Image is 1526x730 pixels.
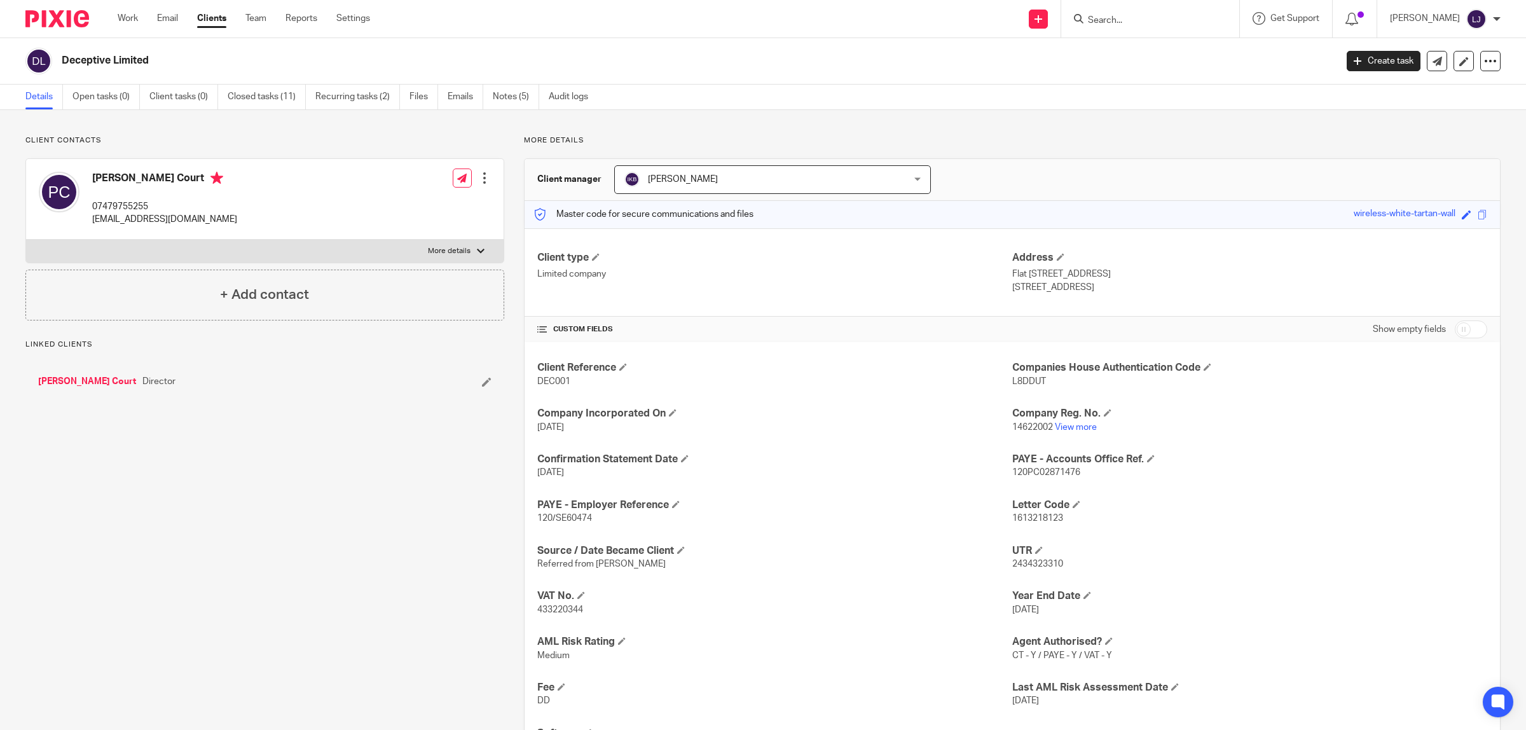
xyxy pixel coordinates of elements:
img: svg%3E [1466,9,1487,29]
h4: + Add contact [220,285,309,305]
h4: CUSTOM FIELDS [537,324,1012,334]
h4: Letter Code [1012,499,1487,512]
a: Details [25,85,63,109]
a: Work [118,12,138,25]
p: Limited company [537,268,1012,280]
h4: Address [1012,251,1487,265]
h3: Client manager [537,173,601,186]
h4: Company Reg. No. [1012,407,1487,420]
span: 120/SE60474 [537,514,592,523]
span: [DATE] [1012,605,1039,614]
a: Open tasks (0) [72,85,140,109]
a: Create task [1347,51,1420,71]
span: [DATE] [1012,696,1039,705]
span: [PERSON_NAME] [648,175,718,184]
h4: Client Reference [537,361,1012,375]
label: Show empty fields [1373,323,1446,336]
p: Linked clients [25,340,504,350]
h4: [PERSON_NAME] Court [92,172,237,188]
img: svg%3E [25,48,52,74]
h4: Client type [537,251,1012,265]
a: Settings [336,12,370,25]
h4: Companies House Authentication Code [1012,361,1487,375]
p: More details [524,135,1501,146]
a: Client tasks (0) [149,85,218,109]
a: Audit logs [549,85,598,109]
a: Closed tasks (11) [228,85,306,109]
span: Medium [537,651,570,660]
a: Team [245,12,266,25]
h4: Fee [537,681,1012,694]
h2: Deceptive Limited [62,54,1075,67]
a: Recurring tasks (2) [315,85,400,109]
span: 120PC02871476 [1012,468,1080,477]
h4: Year End Date [1012,589,1487,603]
span: L8DDUT [1012,377,1046,386]
p: Client contacts [25,135,504,146]
h4: VAT No. [537,589,1012,603]
img: svg%3E [624,172,640,187]
div: wireless-white-tartan-wall [1354,207,1455,222]
span: Referred from [PERSON_NAME] [537,560,666,568]
span: 433220344 [537,605,583,614]
h4: Confirmation Statement Date [537,453,1012,466]
span: Get Support [1270,14,1319,23]
h4: Company Incorporated On [537,407,1012,420]
span: Director [142,375,175,388]
h4: Source / Date Became Client [537,544,1012,558]
a: Reports [285,12,317,25]
span: DEC001 [537,377,570,386]
p: More details [428,246,471,256]
a: Email [157,12,178,25]
span: 14622002 [1012,423,1053,432]
a: Clients [197,12,226,25]
i: Primary [210,172,223,184]
span: [DATE] [537,468,564,477]
p: [STREET_ADDRESS] [1012,281,1487,294]
h4: PAYE - Accounts Office Ref. [1012,453,1487,466]
h4: PAYE - Employer Reference [537,499,1012,512]
p: [EMAIL_ADDRESS][DOMAIN_NAME] [92,213,237,226]
h4: Last AML Risk Assessment Date [1012,681,1487,694]
img: Pixie [25,10,89,27]
img: svg%3E [39,172,79,212]
a: View more [1055,423,1097,432]
p: 07479755255 [92,200,237,213]
a: Files [409,85,438,109]
h4: Agent Authorised? [1012,635,1487,649]
p: Master code for secure communications and files [534,208,753,221]
span: CT - Y / PAYE - Y / VAT - Y [1012,651,1112,660]
span: 1613218123 [1012,514,1063,523]
a: Emails [448,85,483,109]
span: 2434323310 [1012,560,1063,568]
a: [PERSON_NAME] Court [38,375,136,388]
span: [DATE] [537,423,564,432]
p: Flat [STREET_ADDRESS] [1012,268,1487,280]
p: [PERSON_NAME] [1390,12,1460,25]
h4: AML Risk Rating [537,635,1012,649]
span: DD [537,696,550,705]
a: Notes (5) [493,85,539,109]
input: Search [1087,15,1201,27]
h4: UTR [1012,544,1487,558]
